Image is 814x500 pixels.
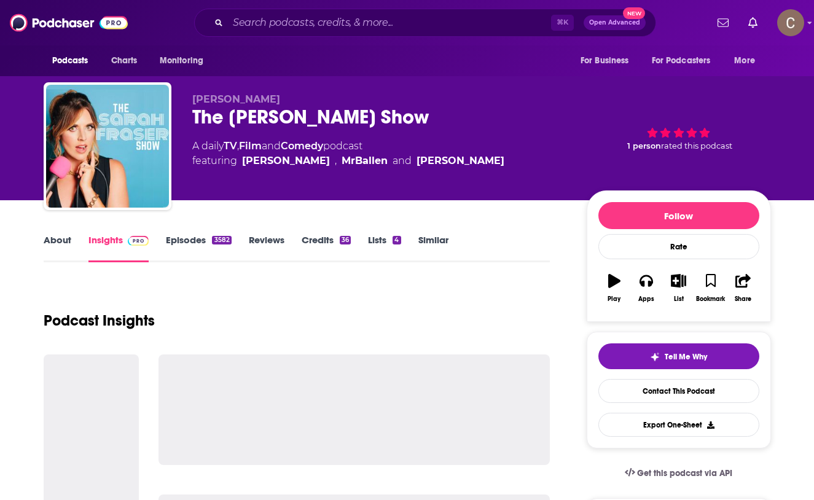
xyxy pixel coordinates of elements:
[88,234,149,262] a: InsightsPodchaser Pro
[192,139,504,168] div: A daily podcast
[735,295,751,303] div: Share
[615,458,743,488] a: Get this podcast via API
[623,7,645,19] span: New
[598,202,759,229] button: Follow
[166,234,231,262] a: Episodes3582
[44,234,71,262] a: About
[743,12,762,33] a: Show notifications dropdown
[650,352,660,362] img: tell me why sparkle
[335,154,337,168] span: ,
[192,93,280,105] span: [PERSON_NAME]
[237,140,239,152] span: ,
[589,20,640,26] span: Open Advanced
[627,141,661,150] span: 1 person
[10,11,128,34] img: Podchaser - Follow, Share and Rate Podcasts
[777,9,804,36] span: Logged in as clay.bolton
[598,266,630,310] button: Play
[44,49,104,72] button: open menu
[581,52,629,69] span: For Business
[46,85,169,208] img: The Sarah Fraser Show
[224,140,237,152] a: TV
[417,154,504,168] a: [PERSON_NAME]
[52,52,88,69] span: Podcasts
[695,266,727,310] button: Bookmark
[103,49,145,72] a: Charts
[239,140,262,152] a: Film
[393,236,401,244] div: 4
[598,234,759,259] div: Rate
[644,49,729,72] button: open menu
[734,52,755,69] span: More
[726,49,770,72] button: open menu
[727,266,759,310] button: Share
[249,234,284,262] a: Reviews
[44,311,155,330] h1: Podcast Insights
[777,9,804,36] img: User Profile
[696,295,725,303] div: Bookmark
[111,52,138,69] span: Charts
[192,154,504,168] span: featuring
[598,413,759,437] button: Export One-Sheet
[662,266,694,310] button: List
[151,49,219,72] button: open menu
[242,154,330,168] a: [PERSON_NAME]
[302,234,351,262] a: Credits36
[194,9,656,37] div: Search podcasts, credits, & more...
[652,52,711,69] span: For Podcasters
[572,49,644,72] button: open menu
[637,468,732,479] span: Get this podcast via API
[340,236,351,244] div: 36
[584,15,646,30] button: Open AdvancedNew
[713,12,734,33] a: Show notifications dropdown
[638,295,654,303] div: Apps
[598,379,759,403] a: Contact This Podcast
[342,154,388,168] a: MrBallen
[674,295,684,303] div: List
[598,343,759,369] button: tell me why sparkleTell Me Why
[228,13,551,33] input: Search podcasts, credits, & more...
[262,140,281,152] span: and
[418,234,448,262] a: Similar
[777,9,804,36] button: Show profile menu
[393,154,412,168] span: and
[551,15,574,31] span: ⌘ K
[212,236,231,244] div: 3582
[160,52,203,69] span: Monitoring
[281,140,323,152] a: Comedy
[665,352,707,362] span: Tell Me Why
[368,234,401,262] a: Lists4
[128,236,149,246] img: Podchaser Pro
[661,141,732,150] span: rated this podcast
[608,295,620,303] div: Play
[630,266,662,310] button: Apps
[587,93,771,170] div: 1 personrated this podcast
